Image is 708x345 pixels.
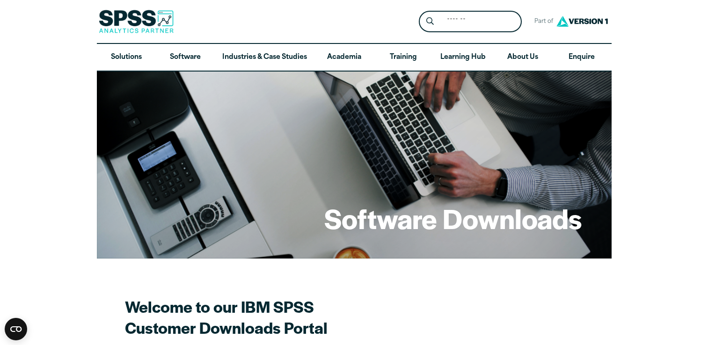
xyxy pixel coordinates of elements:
[97,44,156,71] a: Solutions
[552,44,611,71] a: Enquire
[529,15,554,29] span: Part of
[156,44,215,71] a: Software
[324,200,582,237] h1: Software Downloads
[125,296,453,338] h2: Welcome to our IBM SPSS Customer Downloads Portal
[5,318,27,340] button: Open CMP widget
[426,17,434,25] svg: Search magnifying glass icon
[314,44,373,71] a: Academia
[99,10,174,33] img: SPSS Analytics Partner
[373,44,432,71] a: Training
[97,44,612,71] nav: Desktop version of site main menu
[419,11,522,33] form: Site Header Search Form
[421,13,438,30] button: Search magnifying glass icon
[493,44,552,71] a: About Us
[215,44,314,71] a: Industries & Case Studies
[433,44,493,71] a: Learning Hub
[554,13,610,30] img: Version1 Logo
